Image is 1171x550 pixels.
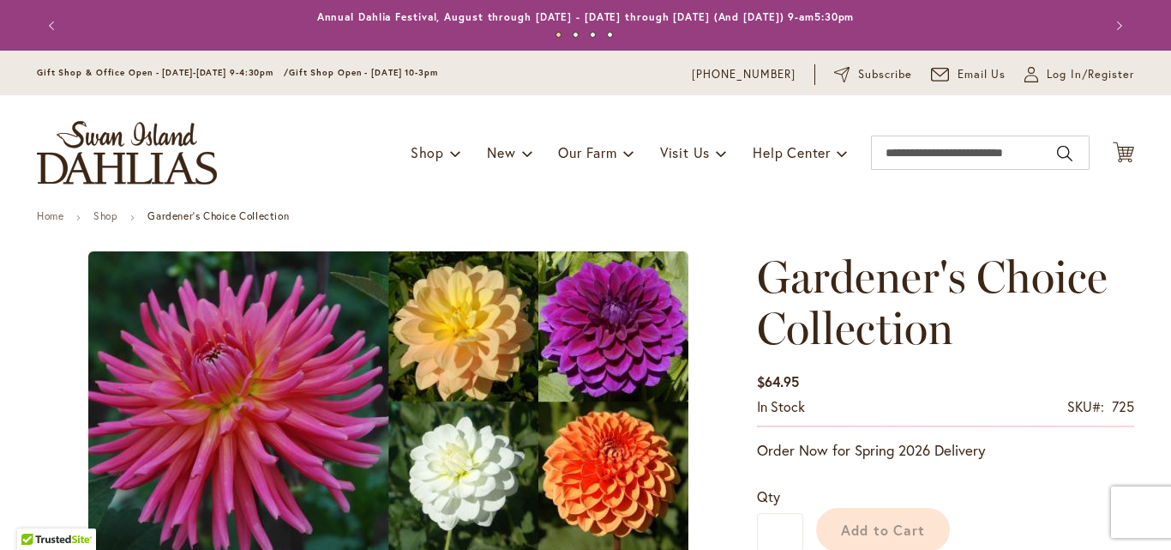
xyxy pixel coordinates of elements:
button: 3 of 4 [590,32,596,38]
span: Email Us [958,66,1006,83]
strong: Gardener's Choice Collection [147,209,289,222]
a: Shop [93,209,117,222]
a: Log In/Register [1024,66,1134,83]
span: Help Center [753,143,831,161]
span: Qty [757,487,780,505]
span: $64.95 [757,372,799,390]
div: 725 [1112,397,1134,417]
a: Annual Dahlia Festival, August through [DATE] - [DATE] through [DATE] (And [DATE]) 9-am5:30pm [317,10,855,23]
a: Home [37,209,63,222]
a: [PHONE_NUMBER] [692,66,796,83]
span: Visit Us [660,143,710,161]
a: store logo [37,121,217,184]
span: Gardener's Choice Collection [757,250,1108,355]
span: Gift Shop Open - [DATE] 10-3pm [289,67,438,78]
button: 4 of 4 [607,32,613,38]
span: Shop [411,143,444,161]
span: New [487,143,515,161]
button: 2 of 4 [573,32,579,38]
span: Subscribe [858,66,912,83]
strong: SKU [1067,397,1104,415]
span: Gift Shop & Office Open - [DATE]-[DATE] 9-4:30pm / [37,67,289,78]
a: Email Us [931,66,1006,83]
button: Next [1100,9,1134,43]
button: Previous [37,9,71,43]
p: Order Now for Spring 2026 Delivery [757,440,1134,461]
span: Our Farm [558,143,616,161]
span: Log In/Register [1047,66,1134,83]
a: Subscribe [834,66,912,83]
span: In stock [757,397,805,415]
div: Availability [757,397,805,417]
button: 1 of 4 [555,32,561,38]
